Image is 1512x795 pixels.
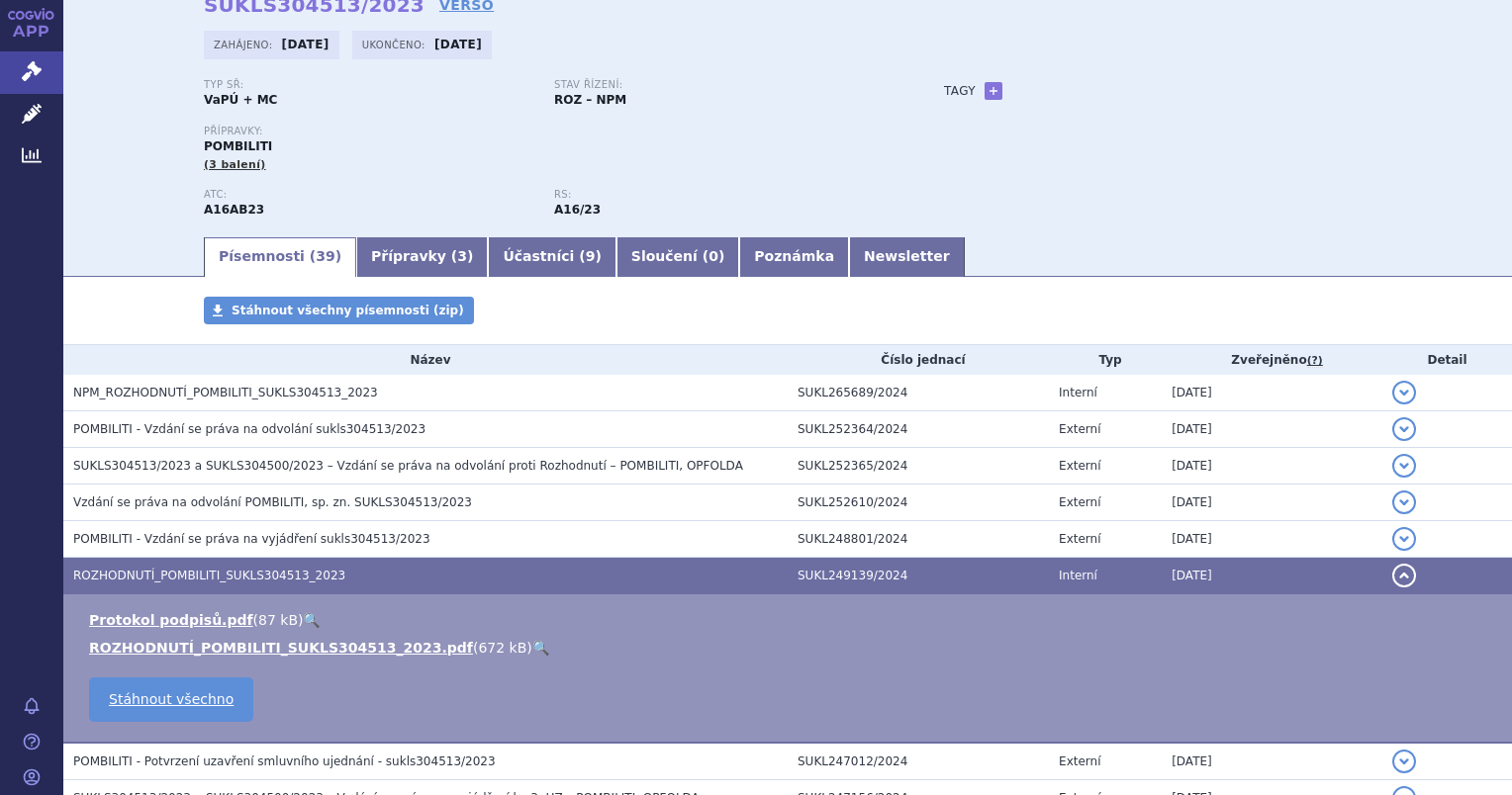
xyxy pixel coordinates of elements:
[849,237,965,277] a: Newsletter
[303,612,320,628] a: 🔍
[89,638,1492,658] li: ( )
[89,610,1492,630] li: ( )
[204,189,534,201] p: ATC:
[73,459,743,473] span: SUKLS304513/2023 a SUKLS304500/2023 – Vzdání se práva na odvolání proti Rozhodnutí – POMBILITI, O...
[586,248,596,264] span: 9
[1162,375,1382,411] td: [DATE]
[362,37,429,52] span: Ukončeno:
[204,158,266,171] span: (3 balení)
[1162,743,1382,780] td: [DATE]
[1382,345,1512,375] th: Detail
[788,521,1049,558] td: SUKL248801/2024
[1307,354,1323,368] abbr: (?)
[944,79,976,103] h3: Tagy
[788,448,1049,485] td: SUKL252365/2024
[1162,345,1382,375] th: Zveřejněno
[204,203,264,217] strong: CIPAGLUKOSIDASA ALFA
[478,640,526,656] span: 672 kB
[73,569,345,582] span: ROZHODNUTÍ_POMBILITI_SUKLS304513_2023
[204,237,356,277] a: Písemnosti (39)
[554,203,601,217] strong: skupina v zásadě terapeuticky zaměnitelných léčivých přípravků určených k enzymatické substituční...
[73,386,378,399] span: NPM_ROZHODNUTÍ_POMBILITI_SUKLS304513_2023
[1162,448,1382,485] td: [DATE]
[1162,411,1382,448] td: [DATE]
[1392,454,1416,478] button: detail
[232,304,464,317] span: Stáhnout všechny písemnosti (zip)
[214,37,276,52] span: Zahájeno:
[1162,485,1382,521] td: [DATE]
[985,82,1002,100] a: +
[73,422,425,436] span: POMBILITI - Vzdání se práva na odvolání sukls304513/2023
[554,79,885,91] p: Stav řízení:
[1392,564,1416,587] button: detail
[258,612,298,628] span: 87 kB
[1392,381,1416,404] button: detail
[73,495,472,509] span: Vzdání se práva na odvolání POMBILITI, sp. zn. SUKLS304513/2023
[616,237,739,277] a: Sloučení (0)
[788,345,1049,375] th: Číslo jednací
[1059,459,1100,473] span: Externí
[1059,569,1097,582] span: Interní
[204,297,474,324] a: Stáhnout všechny písemnosti (zip)
[1162,558,1382,594] td: [DATE]
[282,38,330,51] strong: [DATE]
[204,126,904,137] p: Přípravky:
[204,79,534,91] p: Typ SŘ:
[532,640,549,656] a: 🔍
[204,139,272,153] span: POMBILITI
[89,677,253,722] a: Stáhnout všechno
[356,237,488,277] a: Přípravky (3)
[63,345,788,375] th: Název
[1392,490,1416,514] button: detail
[788,743,1049,780] td: SUKL247012/2024
[788,411,1049,448] td: SUKL252364/2024
[709,248,718,264] span: 0
[554,93,626,107] strong: ROZ – NPM
[554,189,885,201] p: RS:
[89,640,473,656] a: ROZHODNUTÍ_POMBILITI_SUKLS304513_2023.pdf
[1392,750,1416,773] button: detail
[1392,527,1416,551] button: detail
[434,38,482,51] strong: [DATE]
[788,375,1049,411] td: SUKL265689/2024
[457,248,467,264] span: 3
[73,754,496,768] span: POMBILITI - Potvrzení uzavření smluvního ujednání - sukls304513/2023
[89,612,253,628] a: Protokol podpisů.pdf
[1059,422,1100,436] span: Externí
[204,93,277,107] strong: VaPÚ + MC
[1392,417,1416,441] button: detail
[316,248,334,264] span: 39
[1059,754,1100,768] span: Externí
[1049,345,1162,375] th: Typ
[788,558,1049,594] td: SUKL249139/2024
[788,485,1049,521] td: SUKL252610/2024
[1059,532,1100,546] span: Externí
[488,237,615,277] a: Účastníci (9)
[1059,495,1100,509] span: Externí
[73,532,430,546] span: POMBILITI - Vzdání se práva na vyjádření sukls304513/2023
[1059,386,1097,399] span: Interní
[1162,521,1382,558] td: [DATE]
[739,237,849,277] a: Poznámka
